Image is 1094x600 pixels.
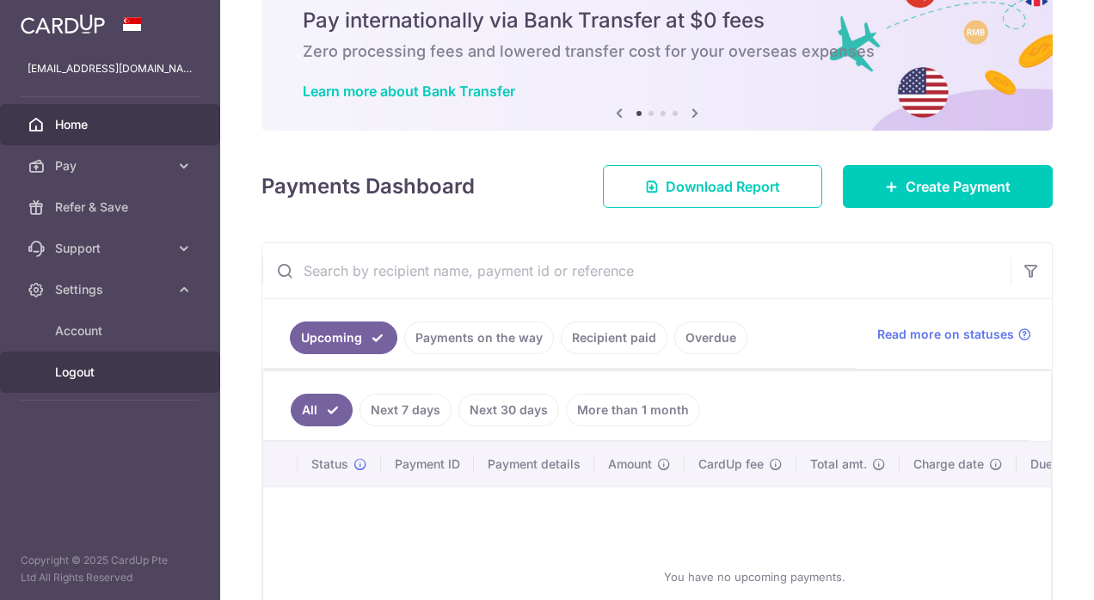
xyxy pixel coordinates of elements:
[303,7,1011,34] h5: Pay internationally via Bank Transfer at $0 fees
[1030,456,1082,473] span: Due date
[262,243,1011,298] input: Search by recipient name, payment id or reference
[303,83,515,100] a: Learn more about Bank Transfer
[877,326,1014,343] span: Read more on statuses
[28,60,193,77] p: [EMAIL_ADDRESS][DOMAIN_NAME]
[381,442,474,487] th: Payment ID
[698,456,764,473] span: CardUp fee
[303,41,1011,62] h6: Zero processing fees and lowered transfer cost for your overseas expenses
[608,456,652,473] span: Amount
[913,456,984,473] span: Charge date
[55,199,169,216] span: Refer & Save
[55,240,169,257] span: Support
[311,456,348,473] span: Status
[666,176,780,197] span: Download Report
[674,321,747,354] a: Overdue
[291,394,353,426] a: All
[906,176,1011,197] span: Create Payment
[566,394,700,426] a: More than 1 month
[843,165,1053,208] a: Create Payment
[55,364,169,381] span: Logout
[458,394,559,426] a: Next 30 days
[55,116,169,133] span: Home
[360,394,452,426] a: Next 7 days
[261,171,475,202] h4: Payments Dashboard
[474,442,594,487] th: Payment details
[21,14,105,34] img: CardUp
[55,322,169,340] span: Account
[810,456,867,473] span: Total amt.
[55,157,169,174] span: Pay
[55,281,169,298] span: Settings
[404,321,554,354] a: Payments on the way
[561,321,667,354] a: Recipient paid
[877,326,1031,343] a: Read more on statuses
[603,165,822,208] a: Download Report
[290,321,397,354] a: Upcoming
